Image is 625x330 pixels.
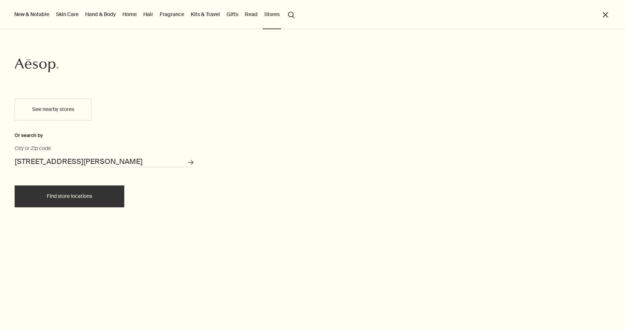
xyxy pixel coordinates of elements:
button: Close the Menu [601,11,610,19]
a: Kits & Travel [189,9,221,19]
button: Open search [285,7,298,21]
button: New & Notable [13,9,51,19]
a: Read [243,9,259,19]
a: Gifts [225,9,240,19]
a: Aesop [15,58,58,74]
button: See nearby stores [15,99,91,120]
svg: Aesop [15,58,58,73]
a: Home [121,9,138,19]
button: Stores [263,9,281,19]
a: Skin Care [54,9,80,19]
div: Or search by [15,131,194,139]
a: Hair [142,9,155,19]
button: Find store locations [15,185,124,207]
a: Hand & Body [84,9,117,19]
a: Fragrance [158,9,186,19]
